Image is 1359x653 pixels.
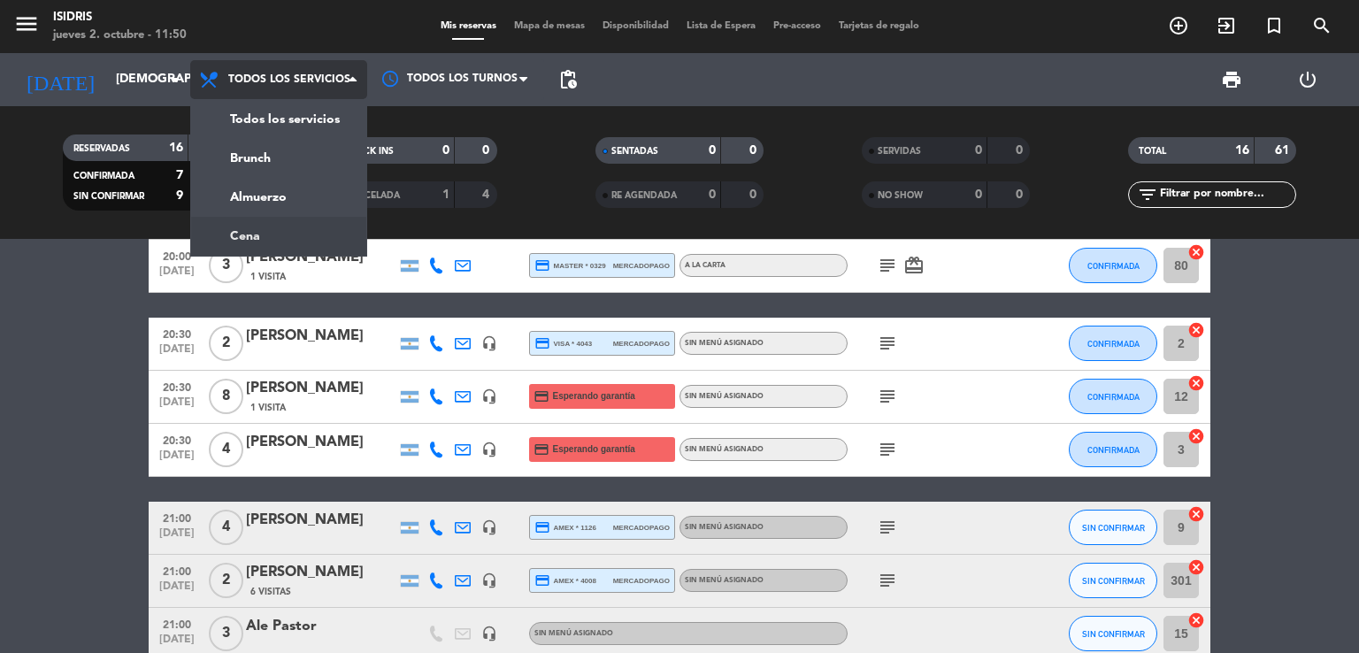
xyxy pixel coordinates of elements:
[1168,15,1189,36] i: add_circle_outline
[1297,69,1318,90] i: power_settings_new
[878,147,921,156] span: SERVIDAS
[209,510,243,545] span: 4
[246,246,396,269] div: [PERSON_NAME]
[1187,374,1205,392] i: cancel
[481,335,497,351] i: headset_mic
[534,257,550,273] i: credit_card
[685,262,726,269] span: A LA CARTA
[1069,510,1157,545] button: SIN CONFIRMAR
[1069,616,1157,651] button: SIN CONFIRMAR
[1087,445,1140,455] span: CONFIRMADA
[155,527,199,548] span: [DATE]
[53,27,187,44] div: jueves 2. octubre - 11:50
[877,570,898,591] i: subject
[975,188,982,201] strong: 0
[209,563,243,598] span: 2
[749,144,760,157] strong: 0
[877,255,898,276] i: subject
[613,575,670,587] span: mercadopago
[246,615,396,638] div: Ale Pastor
[1263,15,1285,36] i: turned_in_not
[1087,339,1140,349] span: CONFIRMADA
[678,21,764,31] span: Lista de Espera
[534,257,606,273] span: master * 0329
[155,343,199,364] span: [DATE]
[534,572,596,588] span: amex * 4008
[1087,392,1140,402] span: CONFIRMADA
[557,69,579,90] span: pending_actions
[481,626,497,641] i: headset_mic
[534,388,549,404] i: credit_card
[1137,184,1158,205] i: filter_list
[191,139,366,178] a: Brunch
[611,191,677,200] span: RE AGENDADA
[534,335,550,351] i: credit_card
[481,572,497,588] i: headset_mic
[685,577,764,584] span: Sin menú asignado
[345,147,394,156] span: CHECK INS
[481,519,497,535] i: headset_mic
[685,446,764,453] span: Sin menú asignado
[613,260,670,272] span: mercadopago
[1270,53,1346,106] div: LOG OUT
[13,11,40,43] button: menu
[1187,558,1205,576] i: cancel
[553,442,635,457] span: Esperando garantía
[685,393,764,400] span: Sin menú asignado
[877,386,898,407] i: subject
[155,246,199,266] span: 20:00
[73,172,134,181] span: CONFIRMADA
[534,335,592,351] span: visa * 4043
[975,144,982,157] strong: 0
[250,401,286,415] span: 1 Visita
[53,9,187,27] div: isidris
[13,60,107,99] i: [DATE]
[155,265,199,286] span: [DATE]
[176,189,183,202] strong: 9
[155,449,199,470] span: [DATE]
[246,377,396,400] div: [PERSON_NAME]
[165,69,186,90] i: arrow_drop_down
[1082,629,1145,639] span: SIN CONFIRMAR
[709,188,716,201] strong: 0
[1235,144,1249,157] strong: 16
[228,73,350,86] span: Todos los servicios
[534,519,596,535] span: amex * 1126
[155,508,199,528] span: 21:00
[1187,611,1205,629] i: cancel
[613,338,670,350] span: mercadopago
[1275,144,1293,157] strong: 61
[749,188,760,201] strong: 0
[250,585,291,599] span: 6 Visitas
[345,191,400,200] span: CANCELADA
[73,144,130,153] span: RESERVADAS
[903,255,925,276] i: card_giftcard
[685,524,764,531] span: Sin menú asignado
[209,379,243,414] span: 8
[1069,326,1157,361] button: CONFIRMADA
[155,580,199,601] span: [DATE]
[155,561,199,581] span: 21:00
[764,21,830,31] span: Pre-acceso
[481,388,497,404] i: headset_mic
[73,192,144,201] span: SIN CONFIRMAR
[481,442,497,457] i: headset_mic
[1069,563,1157,598] button: SIN CONFIRMAR
[1158,185,1295,204] input: Filtrar por nombre...
[877,517,898,538] i: subject
[246,561,396,584] div: [PERSON_NAME]
[155,377,199,397] span: 20:30
[1087,261,1140,271] span: CONFIRMADA
[482,188,493,201] strong: 4
[1221,69,1242,90] span: print
[534,630,613,637] span: Sin menú asignado
[13,11,40,37] i: menu
[553,389,635,403] span: Esperando garantía
[613,522,670,534] span: mercadopago
[1082,523,1145,533] span: SIN CONFIRMAR
[1311,15,1332,36] i: search
[1187,243,1205,261] i: cancel
[611,147,658,156] span: SENTADAS
[685,340,764,347] span: Sin menú asignado
[1139,147,1166,156] span: TOTAL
